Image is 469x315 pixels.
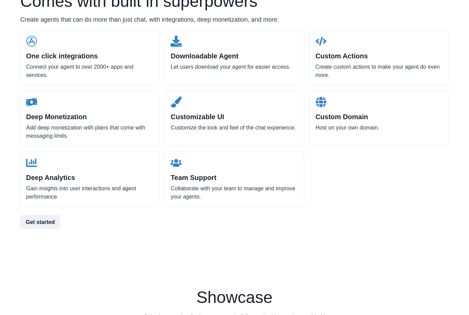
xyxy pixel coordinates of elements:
h2: Deep Analytics [26,173,153,182]
p: Connect your agent to over 2000+ apps and services. [26,63,153,79]
p: Add deep monetization with plans that come with messaging limits. [26,124,153,140]
p: Customize the look and feel of the chat experience. [171,124,298,132]
p: Collaborate with your team to manage and improve your agents. [171,184,298,201]
h2: Deep Monetization [26,113,153,121]
h2: Downloadable Agent [171,52,298,60]
a: Get started [20,215,449,229]
p: Create agents that can do more than just chat, with integrations, deep monetization, and more. [20,15,449,24]
h2: Custom Actions [316,52,443,60]
p: Gain insights into user interactions and agent performance. [26,184,153,201]
h2: Team Support [171,173,298,182]
h2: Customizable UI [171,113,298,121]
h2: Showcase [20,289,449,306]
p: Create custom actions to make your agent do even more. [316,63,443,79]
p: Let users download your agent for easier access. [171,63,298,71]
button: Get started [20,215,60,229]
h2: One click integrations [26,52,153,60]
p: Host on your own domain. [316,124,443,132]
h2: Custom Domain [316,113,443,121]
